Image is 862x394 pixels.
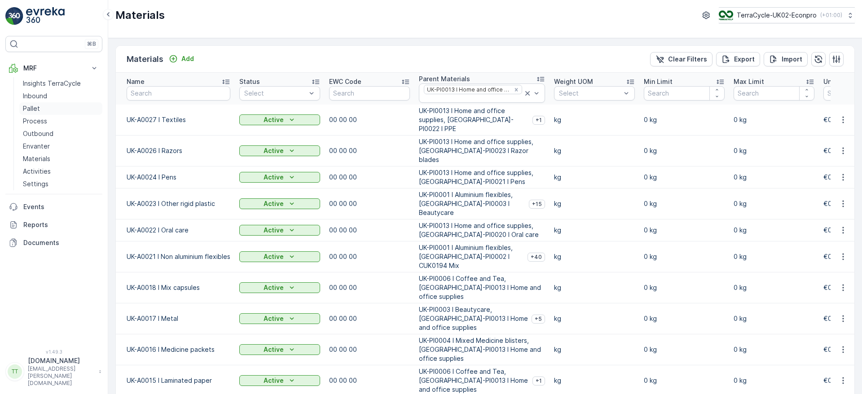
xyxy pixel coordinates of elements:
td: 00 00 00 [325,188,414,219]
input: Search [329,86,410,101]
td: UK-A0023 I Other rigid plastic [116,188,235,219]
p: Import [782,55,802,64]
p: Activities [23,167,51,176]
span: +1 [536,117,542,124]
p: Weight UOM [554,77,593,86]
p: Active [264,199,284,208]
p: Parent Materials [419,74,470,83]
p: Materials [115,8,165,22]
span: €0,00/kg [823,376,851,384]
p: 0 kg [644,115,725,124]
p: 0 kg [734,199,814,208]
button: MRF [5,59,102,77]
span: v 1.49.3 [5,349,102,355]
p: Select [559,89,621,98]
button: TT[DOMAIN_NAME][EMAIL_ADDRESS][PERSON_NAME][DOMAIN_NAME] [5,356,102,387]
td: 00 00 00 [325,219,414,241]
button: Active [239,375,320,386]
p: Insights TerraCycle [23,79,81,88]
p: 0 kg [734,252,814,261]
p: 0 kg [644,376,725,385]
td: kg [550,136,639,166]
p: TerraCycle-UK02-Econpro [737,11,817,20]
p: Pallet [23,104,40,113]
span: €0,00/kg [823,284,851,291]
td: UK-A0021 I Non aluminium flexibles [116,241,235,272]
span: +15 [532,201,542,208]
button: Active [239,313,320,324]
p: Settings [23,179,48,188]
p: EWC Code [329,77,361,86]
button: Active [239,198,320,209]
td: UK-A0022 I Oral care [116,219,235,241]
p: Active [264,345,284,354]
p: Min Limit [644,77,673,86]
button: Add [165,53,198,64]
a: Events [5,198,102,216]
p: UK-PI0013 I Home and office supplies, [GEOGRAPHIC_DATA]-PI0021 I Pens [419,168,545,186]
p: UK-PI0001 I Aluminium flexibles, [GEOGRAPHIC_DATA]-PI0003 I Beautycare [419,190,525,217]
p: 0 kg [644,146,725,155]
input: Search [644,86,725,101]
button: Active [239,225,320,236]
p: Add [181,54,194,63]
span: €0,00/kg [823,200,851,207]
td: kg [550,303,639,334]
td: UK-A0027 I Textiles [116,105,235,136]
p: Active [264,314,284,323]
a: Inbound [19,90,102,102]
p: [DOMAIN_NAME] [28,356,94,365]
p: 0 kg [644,345,725,354]
button: Clear Filters [650,52,712,66]
p: MRF [23,64,84,73]
a: Outbound [19,127,102,140]
td: 00 00 00 [325,166,414,188]
td: kg [550,166,639,188]
p: Active [264,283,284,292]
td: 00 00 00 [325,303,414,334]
a: Pallet [19,102,102,115]
p: UK-PI0006 I Coffee and Tea, [GEOGRAPHIC_DATA]-PI0013 I Home and office supplies [419,274,545,301]
button: Active [239,344,320,355]
p: Documents [23,238,99,247]
img: terracycle_logo_wKaHoWT.png [719,10,733,20]
p: Active [264,252,284,261]
p: UK-PI0013 I Home and office supplies, [GEOGRAPHIC_DATA]-PI0023 I Razor blades [419,137,545,164]
p: Active [264,146,284,155]
a: Envanter [19,140,102,153]
p: Active [264,376,284,385]
p: 0 kg [644,173,725,182]
p: 0 kg [734,115,814,124]
p: Reports [23,220,99,229]
p: 0 kg [734,376,814,385]
p: Active [264,115,284,124]
p: Clear Filters [668,55,707,64]
span: €0,00/kg [823,226,851,234]
p: Export [734,55,755,64]
p: ⌘B [87,40,96,48]
p: Envanter [23,142,50,151]
p: ( +01:00 ) [820,12,842,19]
span: €0,00/kg [823,173,851,181]
p: UK-PI0004 I Mixed Medicine blisters, [GEOGRAPHIC_DATA]-PI0013 I Home and office supplies [419,336,545,363]
p: UK-PI0013 I Home and office supplies, [GEOGRAPHIC_DATA]-PI0020 I Oral care [419,221,545,239]
a: Settings [19,178,102,190]
input: Search [127,86,230,101]
p: UK-PI0003 I Beautycare, [GEOGRAPHIC_DATA]-PI0013 I Home and office supplies [419,305,528,332]
td: UK-A0016 I Medicine packets [116,334,235,365]
p: Active [264,226,284,235]
a: Insights TerraCycle [19,77,102,90]
p: 0 kg [644,314,725,323]
p: 0 kg [734,345,814,354]
a: Documents [5,234,102,252]
button: TerraCycle-UK02-Econpro(+01:00) [719,7,855,23]
p: 0 kg [644,226,725,235]
p: 0 kg [644,199,725,208]
p: Materials [23,154,50,163]
span: €0,00/kg [823,147,851,154]
p: 0 kg [734,314,814,323]
button: Active [239,251,320,262]
p: Name [127,77,145,86]
td: kg [550,105,639,136]
span: €0,00/kg [823,315,851,322]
